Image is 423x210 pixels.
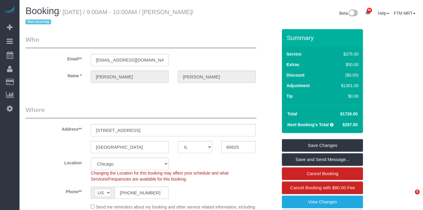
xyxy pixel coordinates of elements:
[282,196,363,208] a: View Changes
[4,6,16,14] img: Automaid Logo
[367,8,372,13] span: 86
[178,71,256,83] input: Last Name*
[286,51,301,57] label: Service
[348,10,358,17] img: New interface
[282,181,363,194] a: Cancel Booking with $80.00 Fee
[26,20,51,24] span: first recurring
[26,35,256,49] legend: Who
[26,6,59,16] span: Booking
[221,141,256,153] input: Zip Code**
[282,139,363,152] a: Save Changes
[26,105,256,119] legend: Where
[362,6,374,19] a: 86
[286,62,299,68] label: Extras
[328,51,358,57] div: $375.00
[287,122,329,127] strong: Next Booking's Total
[403,190,417,204] iframe: Intercom live chat
[343,122,358,127] span: $297.50
[328,93,358,99] div: $0.00
[282,153,363,166] a: Save and Send Message...
[328,72,358,78] div: ($0.00)
[26,9,193,26] small: / [DATE] / 9:00AM - 10:00AM / [PERSON_NAME]
[91,71,169,83] input: First Name**
[286,93,293,99] label: Tip
[415,190,420,194] span: 5
[287,34,360,41] h3: Summary
[290,185,355,190] span: Cancel Booking with $80.00 Fee
[328,62,358,68] div: $50.00
[394,11,415,16] a: FTM MRT
[286,83,310,89] label: Adjustment
[328,83,358,89] div: $1301.00
[21,158,86,166] label: Location
[21,71,86,79] label: Name *
[378,11,390,16] a: Help
[282,167,363,180] a: Cancel Booking
[286,72,304,78] label: Discount
[287,111,297,116] strong: Total
[339,11,358,16] a: Beta
[91,171,228,181] span: Changing the Location for this booking may affect your schedule and what Services/Frequencies are...
[340,111,358,116] span: $1726.00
